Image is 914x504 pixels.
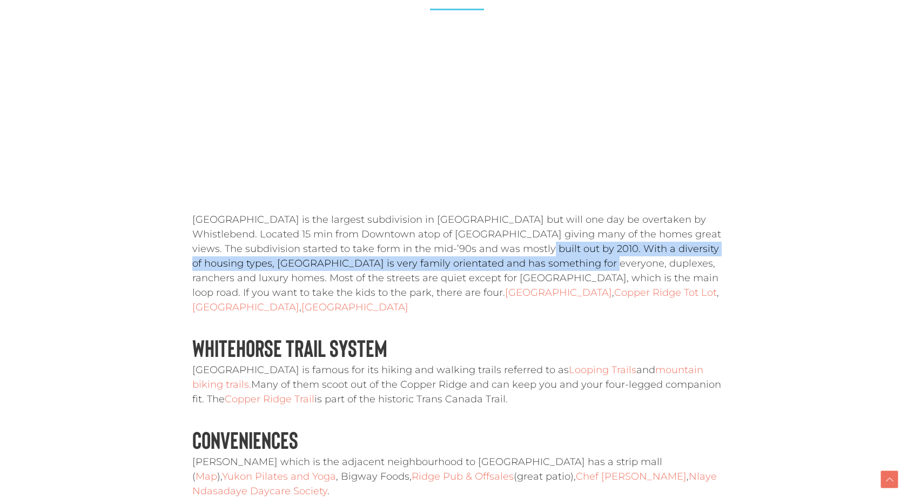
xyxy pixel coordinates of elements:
a: Nlaye Ndasadaye Daycare Society [192,470,717,497]
a: [GEOGRAPHIC_DATA] [301,301,408,313]
h2: Whitehorse Trail System [192,332,722,363]
p: [GEOGRAPHIC_DATA] is the largest subdivision in [GEOGRAPHIC_DATA] but will one day be overtaken b... [192,213,722,315]
h2: Conveniences [192,424,722,455]
a: Map [196,470,217,482]
a: [GEOGRAPHIC_DATA] [505,287,612,299]
a: Copper Ridge Trail [225,393,314,405]
a: Yukon Pilates and Yoga [222,470,336,482]
a: Looping Trails [569,364,636,376]
p: [GEOGRAPHIC_DATA] is famous for its hiking and walking trails referred to as and Many of them sco... [192,363,722,407]
a: Copper Ridge Tot Lot [614,287,717,299]
a: Chef [PERSON_NAME] [576,470,687,482]
a: [GEOGRAPHIC_DATA] [192,301,299,313]
p: [PERSON_NAME] which is the adjacent neighbourhood to [GEOGRAPHIC_DATA] has a strip mall ( ), , Bi... [192,455,722,499]
a: Ridge Pub & Offsales [412,470,514,482]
